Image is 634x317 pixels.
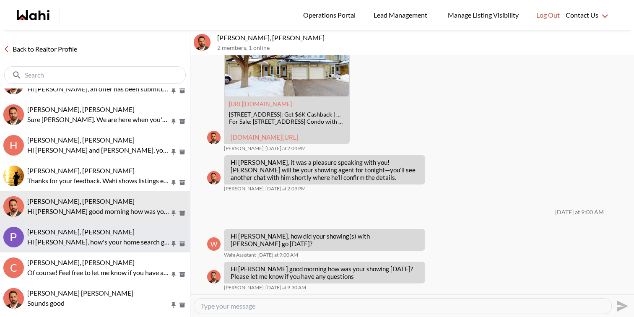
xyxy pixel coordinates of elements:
[3,166,24,186] div: Ryan Chew, Behnam
[178,240,187,247] button: Archive
[3,196,24,217] img: j
[194,34,210,51] img: j
[207,237,221,251] div: W
[3,288,24,309] img: M
[25,71,167,79] input: Search
[178,87,187,94] button: Archive
[201,302,605,310] textarea: Type your message
[3,135,24,156] div: H
[178,210,187,217] button: Archive
[170,210,177,217] button: Pin
[3,288,24,309] div: Muhammad Ali Zaheer, Behnam
[231,133,299,141] a: [DOMAIN_NAME][URL]
[265,145,306,152] time: 2025-08-04T18:04:55.671Z
[27,237,170,247] p: Hi [PERSON_NAME], how's your home search going? Is there any property that you would like to see ...
[170,271,177,278] button: Pin
[3,104,24,125] div: Nidhi Singh, Behnam
[178,271,187,278] button: Archive
[178,179,187,186] button: Archive
[225,31,349,96] img: 28 Heathcliffe Sq, Brampton, ON: Get $6K Cashback | Wahi
[27,105,135,113] span: [PERSON_NAME], [PERSON_NAME]
[217,34,631,42] p: [PERSON_NAME], [PERSON_NAME]
[27,228,135,236] span: [PERSON_NAME], [PERSON_NAME]
[17,10,49,20] a: Wahi homepage
[231,265,418,280] p: Hi [PERSON_NAME] good morning how was your showing [DATE]? Please let me know if you have any que...
[207,270,221,283] img: B
[27,136,135,144] span: [PERSON_NAME], [PERSON_NAME]
[224,252,256,258] span: Wahi Assistant
[3,227,24,247] div: Palak Doshi, Behnam
[3,196,24,217] div: japneet singh, Behnam
[27,145,170,155] p: Hi [PERSON_NAME] and [PERSON_NAME], you just saved [STREET_ADDRESS]. Would you like to book a sho...
[257,252,298,258] time: 2025-08-06T13:00:18.233Z
[27,176,170,186] p: Thanks for your feedback. Wahi shows listings exactly as provided by MLS . Sometimes extra fees a...
[3,227,24,247] img: P
[27,114,170,125] p: Sure [PERSON_NAME]. We are here when you're ready.
[27,84,170,94] p: Hi [PERSON_NAME], an offer has been submitted for [STREET_ADDRESS]. If you’re still interested in...
[229,118,345,125] div: For Sale: [STREET_ADDRESS] Condo with $6.0K Cashback through Wahi Cashback. View 50 photos, locat...
[3,257,24,278] div: C
[170,301,177,309] button: Pin
[229,111,345,118] div: [STREET_ADDRESS]: Get $6K Cashback | Wahi
[555,209,604,216] div: [DATE] at 9:00 AM
[3,166,24,186] img: R
[170,179,177,186] button: Pin
[207,171,221,184] img: B
[3,104,24,125] img: N
[207,171,221,184] div: Behnam Fazili
[303,10,359,21] span: Operations Portal
[170,240,177,247] button: Pin
[27,268,170,278] p: Of course! Feel free to let me know if you have any question
[224,145,264,152] span: [PERSON_NAME]
[170,87,177,94] button: Pin
[27,289,133,297] span: [PERSON_NAME] [PERSON_NAME]
[178,148,187,156] button: Archive
[170,148,177,156] button: Pin
[374,10,430,21] span: Lead Management
[178,301,187,309] button: Archive
[224,284,264,291] span: [PERSON_NAME]
[27,197,135,205] span: [PERSON_NAME], [PERSON_NAME]
[224,185,264,192] span: [PERSON_NAME]
[27,166,135,174] span: [PERSON_NAME], [PERSON_NAME]
[612,296,631,315] button: Send
[536,10,560,21] span: Log Out
[265,284,306,291] time: 2025-08-06T13:30:46.971Z
[27,298,170,308] p: Sounds good
[194,34,210,51] div: japneet singh, Behnam
[229,100,292,107] a: Attachment
[207,270,221,283] div: Behnam Fazili
[265,185,306,192] time: 2025-08-04T18:09:49.167Z
[217,44,631,52] p: 2 members , 1 online
[231,232,418,247] p: Hi [PERSON_NAME], how did your showing(s) with [PERSON_NAME] go [DATE]?
[27,206,170,216] p: Hi [PERSON_NAME] good morning how was your showing [DATE]? Please let me know if you have any que...
[231,158,418,181] p: Hi [PERSON_NAME], it was a pleasure speaking with you! [PERSON_NAME] will be your showing agent f...
[178,118,187,125] button: Archive
[170,118,177,125] button: Pin
[207,131,221,144] div: Behnam Fazili
[445,10,521,21] span: Manage Listing Visibility
[207,131,221,144] img: B
[27,258,135,266] span: [PERSON_NAME], [PERSON_NAME]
